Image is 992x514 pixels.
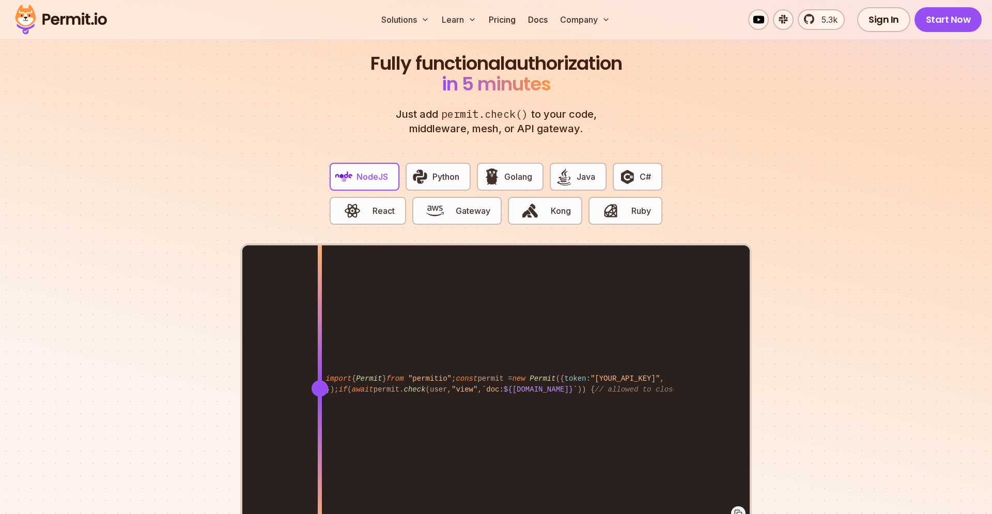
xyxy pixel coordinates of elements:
[504,385,573,394] span: ${[DOMAIN_NAME]}
[456,375,477,383] span: const
[452,385,477,394] span: "view"
[618,168,636,185] img: C#
[602,202,619,220] img: Ruby
[10,2,112,37] img: Permit logo
[326,375,351,383] span: import
[631,205,651,217] span: Ruby
[335,168,353,185] img: NodeJS
[404,385,426,394] span: check
[556,9,614,30] button: Company
[370,53,505,74] span: Fully functional
[857,7,910,32] a: Sign In
[915,7,982,32] a: Start Now
[368,53,624,95] h2: authorization
[384,107,608,136] p: Just add to your code, middleware, mesh, or API gateway.
[352,385,374,394] span: await
[815,13,838,26] span: 5.3k
[438,9,481,30] button: Learn
[564,375,586,383] span: token
[377,9,433,30] button: Solutions
[530,375,555,383] span: Permit
[524,9,552,30] a: Docs
[318,365,673,403] code: { } ; permit = ({ : , }); ( permit. (user, , )) { }
[640,170,651,183] span: C#
[591,375,660,383] span: "[YOUR_API_KEY]"
[577,170,595,183] span: Java
[408,375,452,383] span: "permitio"
[482,385,578,394] span: `doc: `
[356,375,382,383] span: Permit
[798,9,845,30] a: 5.3k
[442,71,551,97] span: in 5 minutes
[595,385,703,394] span: // allowed to close issue
[357,170,388,183] span: NodeJS
[521,202,539,220] img: Kong
[551,205,571,217] span: Kong
[344,202,361,220] img: React
[373,205,395,217] span: React
[456,205,490,217] span: Gateway
[504,170,532,183] span: Golang
[386,375,404,383] span: from
[432,170,459,183] span: Python
[513,375,525,383] span: new
[555,168,573,185] img: Java
[483,168,501,185] img: Golang
[485,9,520,30] a: Pricing
[339,385,348,394] span: if
[426,202,444,220] img: Gateway
[411,168,429,185] img: Python
[438,107,531,122] span: permit.check()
